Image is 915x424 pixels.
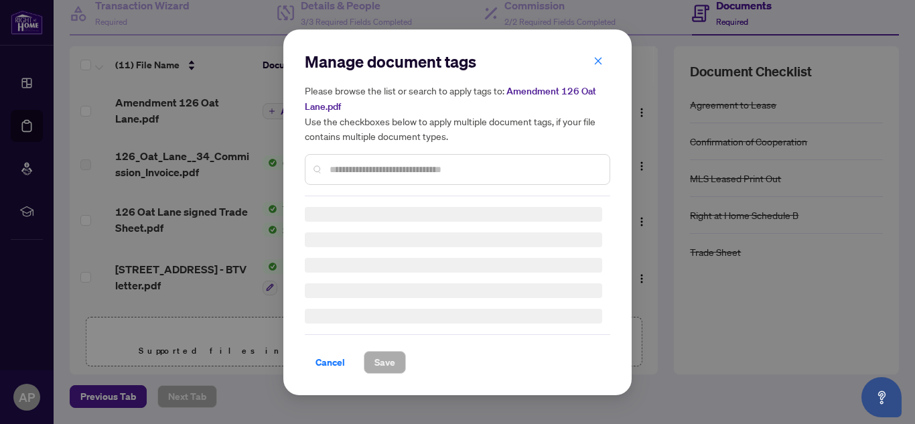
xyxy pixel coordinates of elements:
button: Save [364,351,406,374]
span: Cancel [315,352,345,373]
h5: Please browse the list or search to apply tags to: Use the checkboxes below to apply multiple doc... [305,83,610,143]
h2: Manage document tags [305,51,610,72]
button: Cancel [305,351,356,374]
span: Amendment 126 Oat Lane.pdf [305,85,596,113]
span: close [593,56,603,65]
button: Open asap [861,377,902,417]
